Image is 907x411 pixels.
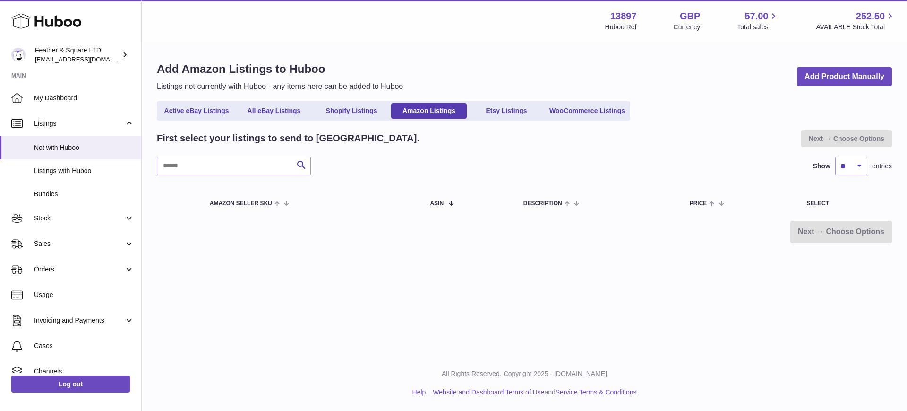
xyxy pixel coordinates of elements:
[523,201,562,207] span: Description
[433,388,544,396] a: Website and Dashboard Terms of Use
[236,103,312,119] a: All eBay Listings
[34,316,124,325] span: Invoicing and Payments
[469,103,544,119] a: Etsy Listings
[610,10,637,23] strong: 13897
[157,61,403,77] h1: Add Amazon Listings to Huboo
[807,201,882,207] div: Select
[34,94,134,103] span: My Dashboard
[605,23,637,32] div: Huboo Ref
[797,67,892,87] a: Add Product Manually
[34,166,134,175] span: Listings with Huboo
[314,103,389,119] a: Shopify Listings
[816,10,896,32] a: 252.50 AVAILABLE Stock Total
[690,201,707,207] span: Price
[35,55,139,63] span: [EMAIL_ADDRESS][DOMAIN_NAME]
[680,10,700,23] strong: GBP
[210,201,272,207] span: Amazon Seller SKU
[34,367,134,376] span: Channels
[34,214,124,223] span: Stock
[429,388,636,397] li: and
[34,265,124,274] span: Orders
[11,376,130,393] a: Log out
[737,10,779,32] a: 57.00 Total sales
[391,103,467,119] a: Amazon Listings
[430,201,444,207] span: ASIN
[34,341,134,350] span: Cases
[157,132,419,145] h2: First select your listings to send to [GEOGRAPHIC_DATA].
[149,369,899,378] p: All Rights Reserved. Copyright 2025 - [DOMAIN_NAME]
[157,81,403,92] p: Listings not currently with Huboo - any items here can be added to Huboo
[412,388,426,396] a: Help
[546,103,628,119] a: WooCommerce Listings
[556,388,637,396] a: Service Terms & Conditions
[813,162,830,171] label: Show
[34,239,124,248] span: Sales
[34,119,124,128] span: Listings
[737,23,779,32] span: Total sales
[744,10,768,23] span: 57.00
[34,190,134,199] span: Bundles
[34,290,134,299] span: Usage
[816,23,896,32] span: AVAILABLE Stock Total
[159,103,234,119] a: Active eBay Listings
[34,143,134,152] span: Not with Huboo
[856,10,885,23] span: 252.50
[35,46,120,64] div: Feather & Square LTD
[11,48,26,62] img: feathernsquare@gmail.com
[674,23,701,32] div: Currency
[872,162,892,171] span: entries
